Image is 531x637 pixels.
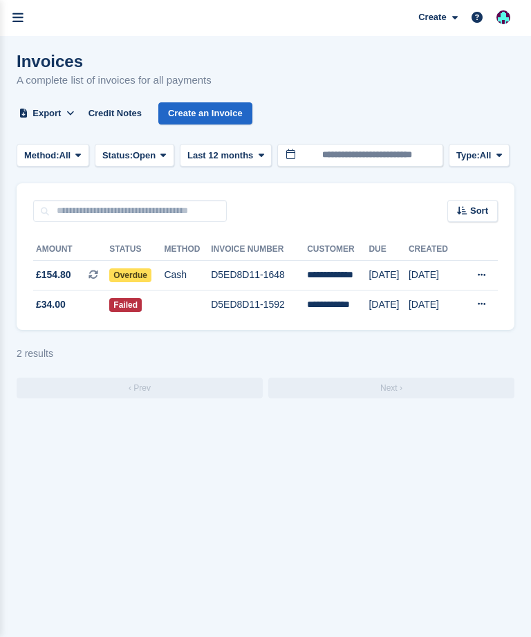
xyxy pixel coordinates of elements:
[268,378,514,398] a: Next
[17,102,77,125] button: Export
[83,102,147,125] a: Credit Notes
[307,239,369,261] th: Customer
[59,149,71,163] span: All
[17,144,89,167] button: Method: All
[211,239,307,261] th: Invoice Number
[33,239,109,261] th: Amount
[36,268,71,282] span: £154.80
[496,10,510,24] img: Simon Gardner
[109,268,151,282] span: Overdue
[180,144,272,167] button: Last 12 months
[187,149,253,163] span: Last 12 months
[133,149,156,163] span: Open
[17,52,212,71] h1: Invoices
[470,204,488,218] span: Sort
[369,290,408,319] td: [DATE]
[409,290,460,319] td: [DATE]
[409,239,460,261] th: Created
[17,378,263,398] a: Previous
[418,10,446,24] span: Create
[32,107,61,120] span: Export
[164,261,211,290] td: Cash
[164,239,211,261] th: Method
[14,375,517,401] nav: Page
[211,261,307,290] td: D5ED8D11-1648
[109,298,142,312] span: Failed
[17,73,212,89] p: A complete list of invoices for all payments
[95,144,174,167] button: Status: Open
[369,239,408,261] th: Due
[480,149,492,163] span: All
[449,144,510,167] button: Type: All
[36,297,66,312] span: £34.00
[17,347,514,361] div: 2 results
[102,149,133,163] span: Status:
[369,261,408,290] td: [DATE]
[158,102,252,125] a: Create an Invoice
[211,290,307,319] td: D5ED8D11-1592
[24,149,59,163] span: Method:
[109,239,164,261] th: Status
[409,261,460,290] td: [DATE]
[456,149,480,163] span: Type:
